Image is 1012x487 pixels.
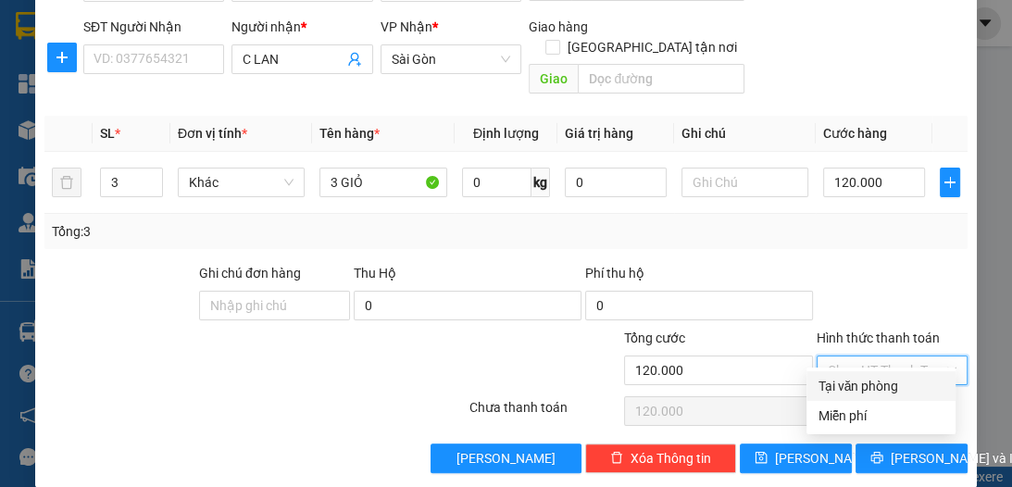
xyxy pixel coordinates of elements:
[565,126,633,141] span: Giá trị hàng
[529,64,578,94] span: Giao
[177,16,336,38] div: Sài Gòn
[16,131,336,154] div: Tên hàng: 1 THÙNG ( : 1 )
[468,397,622,430] div: Chưa thanh toán
[431,443,581,473] button: [PERSON_NAME]
[16,38,164,60] div: CHÚ TÁM
[755,451,768,466] span: save
[47,43,77,72] button: plus
[177,18,221,37] span: Nhận:
[199,291,350,320] input: Ghi chú đơn hàng
[624,331,685,345] span: Tổng cước
[48,50,76,65] span: plus
[319,168,446,197] input: VD: Bàn, Ghế
[456,448,556,468] span: [PERSON_NAME]
[941,175,959,190] span: plus
[177,60,336,86] div: 0917631101
[529,19,588,34] span: Giao hàng
[856,443,968,473] button: printer[PERSON_NAME] và In
[560,37,744,57] span: [GEOGRAPHIC_DATA] tận nơi
[578,64,744,94] input: Dọc đường
[16,60,164,86] div: 03453020133
[610,451,623,466] span: delete
[817,331,940,345] label: Hình thức thanh toán
[823,126,887,141] span: Cước hàng
[16,18,44,37] span: Gửi:
[585,263,813,291] div: Phí thu hộ
[16,16,164,38] div: Chợ Lách
[213,129,238,155] span: SL
[177,38,336,60] div: TUYỀN
[100,126,115,141] span: SL
[14,97,167,119] div: 40.000
[231,17,372,37] div: Người nhận
[775,448,874,468] span: [PERSON_NAME]
[473,126,539,141] span: Định lượng
[381,19,432,34] span: VP Nhận
[870,451,883,466] span: printer
[674,116,816,152] th: Ghi chú
[52,168,81,197] button: delete
[178,126,247,141] span: Đơn vị tính
[52,221,393,242] div: Tổng: 3
[319,126,380,141] span: Tên hàng
[631,448,711,468] span: Xóa Thông tin
[818,376,944,396] div: Tại văn phòng
[14,99,43,119] span: CR :
[347,52,362,67] span: user-add
[818,406,944,426] div: Miễn phí
[392,45,510,73] span: Sài Gòn
[83,17,224,37] div: SĐT Người Nhận
[585,443,736,473] button: deleteXóa Thông tin
[940,168,960,197] button: plus
[531,168,550,197] span: kg
[199,266,301,281] label: Ghi chú đơn hàng
[189,169,294,196] span: Khác
[681,168,808,197] input: Ghi Chú
[565,168,667,197] input: 0
[354,266,396,281] span: Thu Hộ
[740,443,852,473] button: save[PERSON_NAME]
